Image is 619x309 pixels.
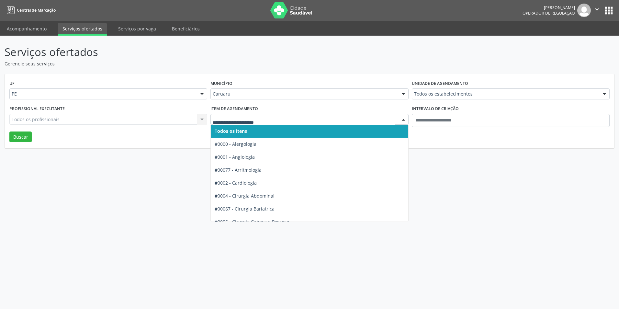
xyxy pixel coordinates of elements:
[591,4,603,17] button: 
[9,104,65,114] label: Profissional executante
[215,141,256,147] span: #0000 - Alergologia
[210,79,232,89] label: Município
[5,5,56,16] a: Central de Marcação
[2,23,51,34] a: Acompanhamento
[114,23,161,34] a: Serviços por vaga
[213,91,395,97] span: Caruaru
[215,180,257,186] span: #0002 - Cardiologia
[215,193,275,199] span: #0004 - Cirurgia Abdominal
[412,104,459,114] label: Intervalo de criação
[215,219,289,225] span: #0005 - Cirurgia Cabeça e Pescoço
[523,10,575,16] span: Operador de regulação
[210,104,258,114] label: Item de agendamento
[577,4,591,17] img: img
[603,5,614,16] button: apps
[9,132,32,143] button: Buscar
[9,79,15,89] label: UF
[215,128,247,134] span: Todos os itens
[215,154,255,160] span: #0001 - Angiologia
[215,206,275,212] span: #00067 - Cirurgia Bariatrica
[5,60,432,67] p: Gerencie seus serviços
[17,7,56,13] span: Central de Marcação
[5,44,432,60] p: Serviços ofertados
[12,91,194,97] span: PE
[412,79,468,89] label: Unidade de agendamento
[593,6,601,13] i: 
[523,5,575,10] div: [PERSON_NAME]
[167,23,204,34] a: Beneficiários
[215,167,262,173] span: #00077 - Arritmologia
[58,23,107,36] a: Serviços ofertados
[414,91,596,97] span: Todos os estabelecimentos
